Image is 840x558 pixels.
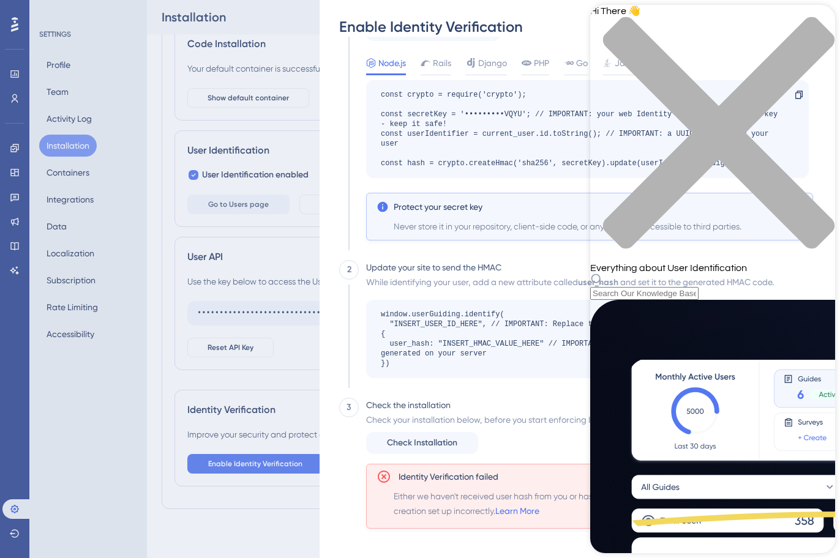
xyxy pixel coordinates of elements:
span: User Identification [10,3,85,18]
img: launcher-image-alternative-text [7,7,29,29]
div: Update your site to send the HMAC [366,260,501,275]
span: Go [576,56,588,70]
span: Rails [433,56,451,70]
div: const crypto = require('crypto'); const secretKey = '•••••••••VQYU'; // IMPORTANT: your web Ident... [381,90,782,168]
div: Enable Identity Verification [339,17,823,37]
button: Check Installation [366,432,478,454]
span: Check Installation [387,436,457,450]
span: Never store it in your repository, client-side code, or any location accessible to third parties. [394,219,803,234]
div: While identifying your user, add a new attribute called and set it to the generated HMAC code. [366,275,809,290]
div: Check the installation [366,398,451,412]
b: user_hash [578,277,618,288]
span: Node.js [378,56,406,70]
button: Open AI Assistant Launcher [4,4,33,33]
span: Identity Verification failed [399,469,498,484]
div: 2 [347,262,351,277]
div: 2 [94,6,97,16]
span: Protect your secret key [394,199,482,214]
span: Django [478,56,507,70]
span: Either we haven't received user hash from you or hash creation set up incorrectly. [394,489,598,518]
a: Learn More [495,506,539,516]
span: PHP [534,56,549,70]
div: window.userGuiding.identify( "INSERT_USER_ID_HERE", // IMPORTANT: Replace this with the user ID y... [381,310,782,368]
div: 3 [347,400,351,415]
div: Check your installation below, before you start enforcing Identity Verification. [366,412,666,427]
